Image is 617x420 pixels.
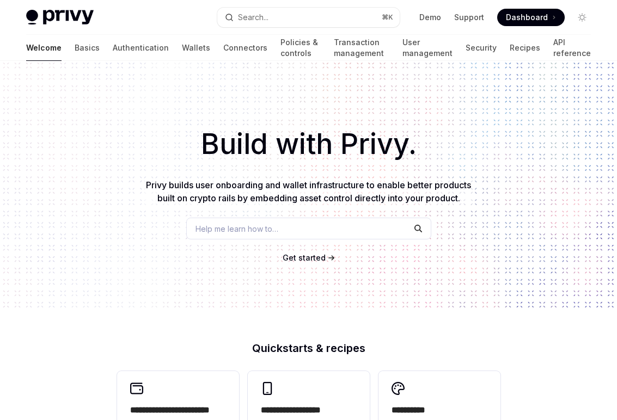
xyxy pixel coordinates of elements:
button: Toggle dark mode [573,9,591,26]
a: Support [454,12,484,23]
a: Welcome [26,35,62,61]
span: Get started [283,253,326,262]
a: Basics [75,35,100,61]
button: Search...⌘K [217,8,400,27]
a: Wallets [182,35,210,61]
a: Transaction management [334,35,389,61]
span: Privy builds user onboarding and wallet infrastructure to enable better products built on crypto ... [146,180,471,203]
h1: Build with Privy. [17,123,600,165]
a: Connectors [223,35,267,61]
a: User management [402,35,453,61]
a: Policies & controls [280,35,321,61]
a: API reference [553,35,591,61]
a: Authentication [113,35,169,61]
h2: Quickstarts & recipes [117,343,500,354]
a: Get started [283,252,326,263]
span: ⌘ K [382,13,393,22]
span: Help me learn how to… [196,223,278,234]
a: Dashboard [497,9,565,26]
span: Dashboard [506,12,548,23]
div: Search... [238,11,268,24]
a: Security [466,35,497,61]
a: Recipes [510,35,540,61]
img: light logo [26,10,94,25]
a: Demo [419,12,441,23]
